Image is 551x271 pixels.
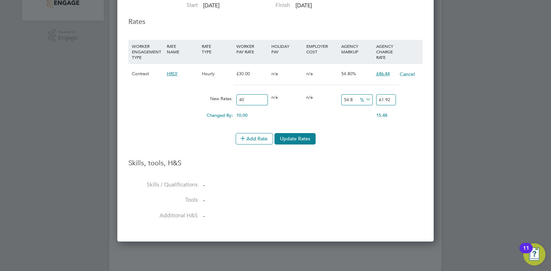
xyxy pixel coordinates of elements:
div: AGENCY CHARGE RATE [374,40,398,63]
div: 11 [523,248,529,257]
span: [DATE] [296,2,312,9]
div: Hourly [200,64,235,84]
div: RATE TYPE [200,40,235,58]
h3: Skills, tools, H&S [128,158,423,167]
div: EMPLOYER COST [305,40,340,58]
span: [DATE] [203,2,219,9]
span: n/a [271,94,278,100]
span: 10.00 [236,112,247,118]
label: Start [128,2,198,9]
div: WORKER PAY RATE [235,40,270,58]
span: n/a [271,71,278,77]
span: HRLY [167,71,178,77]
div: HOLIDAY PAY [270,40,305,58]
label: Skills / Qualifications [128,181,198,189]
span: - [203,182,205,189]
button: Cancel [399,71,415,78]
div: Changed By: [130,109,235,122]
span: % [358,95,372,103]
span: n/a [306,94,313,100]
div: AGENCY MARKUP [340,40,374,58]
div: Contract [130,64,165,84]
label: Additional H&S [128,212,198,219]
button: Add Rate [236,133,273,144]
div: New Rates: [200,92,235,105]
div: £30.00 [235,64,270,84]
label: Finish [221,2,290,9]
span: 15.48 [376,112,387,118]
span: n/a [306,71,313,77]
span: £46.44 [376,71,390,77]
div: WORKER ENGAGEMENT TYPE [130,40,165,63]
span: 54.80% [341,71,356,77]
h3: Rates [128,17,423,26]
button: Open Resource Center, 11 new notifications [523,243,545,265]
div: RATE NAME [165,40,200,58]
label: Tools [128,196,198,204]
span: - [203,212,205,219]
span: - [203,197,205,204]
button: Update Rates [274,133,316,144]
